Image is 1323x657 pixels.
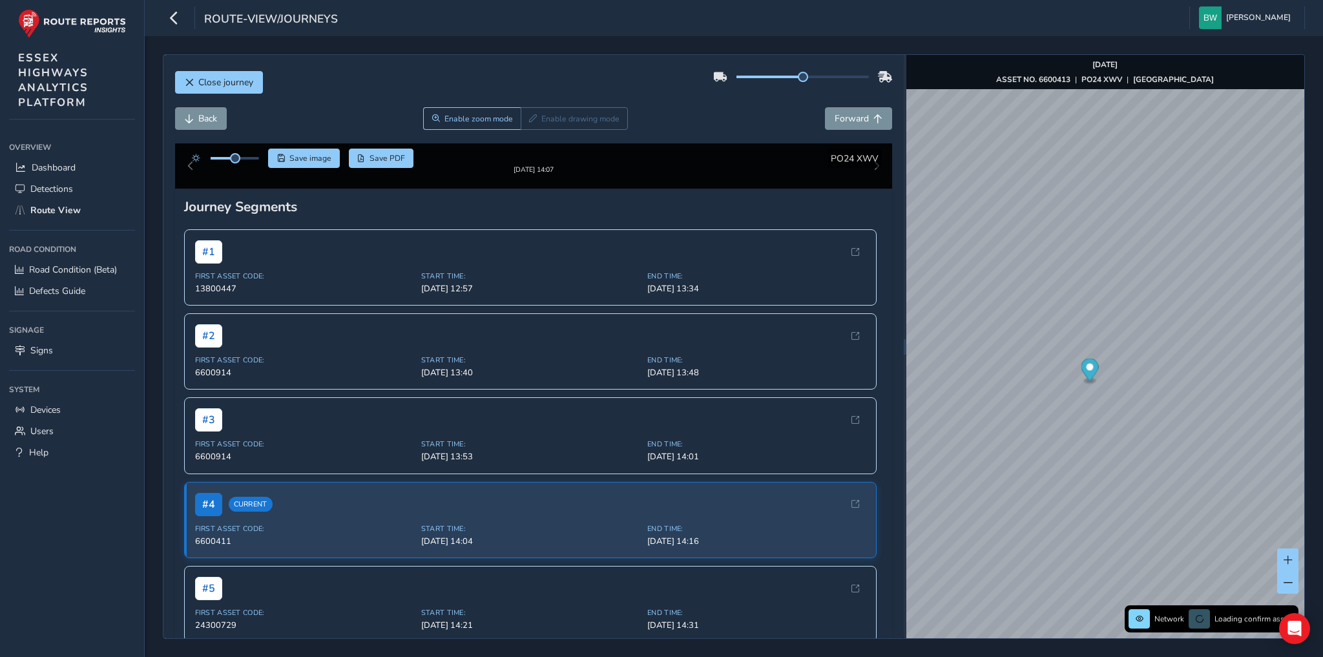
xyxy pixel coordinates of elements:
span: End Time: [647,282,866,291]
a: Defects Guide [9,280,135,302]
span: End Time: [647,366,866,375]
span: ESSEX HIGHWAYS ANALYTICS PLATFORM [18,50,89,110]
span: First Asset Code: [195,366,413,375]
span: Enable zoom mode [444,114,513,124]
div: | | [996,74,1214,85]
span: First Asset Code: [195,618,413,628]
span: Start Time: [421,450,640,459]
a: Dashboard [9,157,135,178]
span: Help [29,446,48,459]
div: Journey Segments [184,208,884,226]
span: [DATE] 14:16 [647,546,866,558]
div: Open Intercom Messenger [1279,613,1310,644]
button: Zoom [423,107,521,130]
div: Road Condition [9,240,135,259]
span: 6600914 [195,377,413,389]
span: Start Time: [421,618,640,628]
span: [DATE] 13:34 [647,293,866,305]
span: Network [1154,614,1184,624]
img: rr logo [18,9,126,38]
span: [PERSON_NAME] [1226,6,1291,29]
strong: PO24 XWV [1081,74,1122,85]
span: Close journey [198,76,253,89]
button: [PERSON_NAME] [1199,6,1295,29]
div: Map marker [1081,359,1098,385]
button: Forward [825,107,892,130]
strong: [DATE] [1092,59,1118,70]
a: Devices [9,399,135,421]
span: Road Condition (Beta) [29,264,117,276]
span: 6600914 [195,461,413,473]
strong: [GEOGRAPHIC_DATA] [1133,74,1214,85]
span: Users [30,425,54,437]
strong: ASSET NO. 6600413 [996,74,1070,85]
span: [DATE] 14:31 [647,630,866,641]
span: [DATE] 13:53 [421,461,640,473]
span: First Asset Code: [195,450,413,459]
span: Start Time: [421,366,640,375]
span: 13800447 [195,293,413,305]
span: route-view/journeys [204,11,338,29]
a: Help [9,442,135,463]
span: # 3 [195,419,222,442]
a: Road Condition (Beta) [9,259,135,280]
a: Route View [9,200,135,221]
span: # 5 [195,587,222,610]
span: End Time: [647,534,866,544]
span: End Time: [647,450,866,459]
span: [DATE] 14:04 [421,546,640,558]
span: # 2 [195,335,222,358]
span: [DATE] 13:40 [421,377,640,389]
span: [DATE] 13:48 [647,377,866,389]
div: [DATE] 14:07 [494,175,573,185]
span: End Time: [647,618,866,628]
a: Detections [9,178,135,200]
span: [DATE] 12:57 [421,293,640,305]
span: Start Time: [421,282,640,291]
button: PDF [349,149,414,168]
div: System [9,380,135,399]
span: 6600411 [195,546,413,558]
span: [DATE] 14:21 [421,630,640,641]
div: Overview [9,138,135,157]
img: Thumbnail frame [494,163,573,175]
span: Defects Guide [29,285,85,297]
span: Save image [289,153,331,163]
span: [DATE] 14:01 [647,461,866,473]
span: First Asset Code: [195,282,413,291]
span: Forward [835,112,869,125]
span: Route View [30,204,81,216]
span: Back [198,112,217,125]
a: Users [9,421,135,442]
button: Close journey [175,71,263,94]
span: PO24 XWV [831,152,879,165]
a: Signs [9,340,135,361]
span: Loading confirm assets [1214,614,1295,624]
span: Dashboard [32,162,76,174]
span: Devices [30,404,61,416]
span: First Asset Code: [195,534,413,544]
button: Back [175,107,227,130]
span: Save PDF [370,153,405,163]
span: Start Time: [421,534,640,544]
span: # 1 [195,251,222,274]
span: # 4 [195,503,222,527]
div: Signage [9,320,135,340]
span: Detections [30,183,73,195]
span: Current [229,507,273,522]
img: diamond-layout [1199,6,1222,29]
span: Signs [30,344,53,357]
span: 24300729 [195,630,413,641]
button: Save [268,149,340,168]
